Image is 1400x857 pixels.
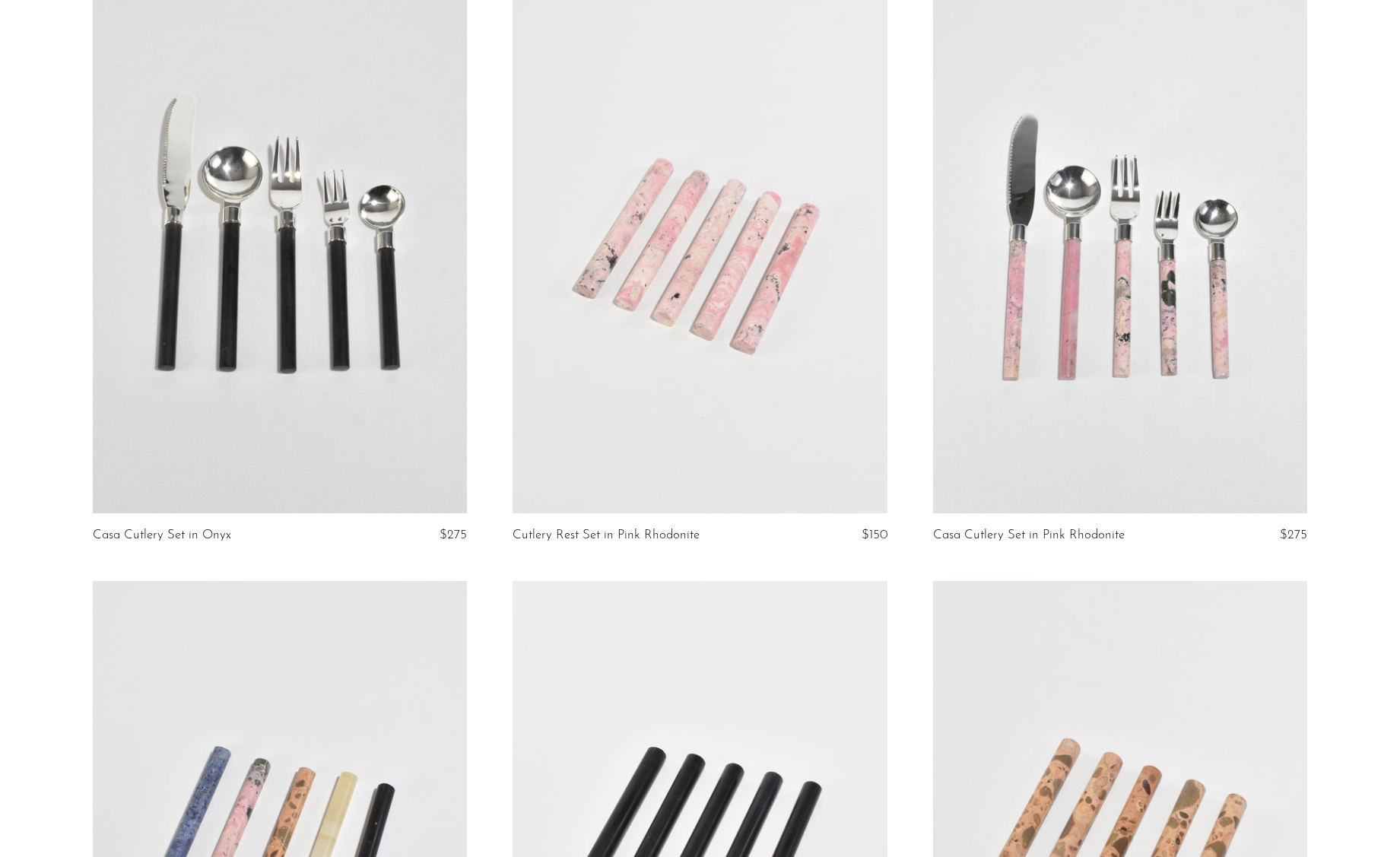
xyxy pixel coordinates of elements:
a: Cutlery Rest Set in Pink Rhodonite [513,528,700,542]
span: $275 [1280,528,1307,541]
span: $150 [862,528,887,541]
a: Casa Cutlery Set in Onyx [93,528,231,542]
a: Casa Cutlery Set in Pink Rhodonite [933,528,1125,542]
span: $275 [440,528,467,541]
